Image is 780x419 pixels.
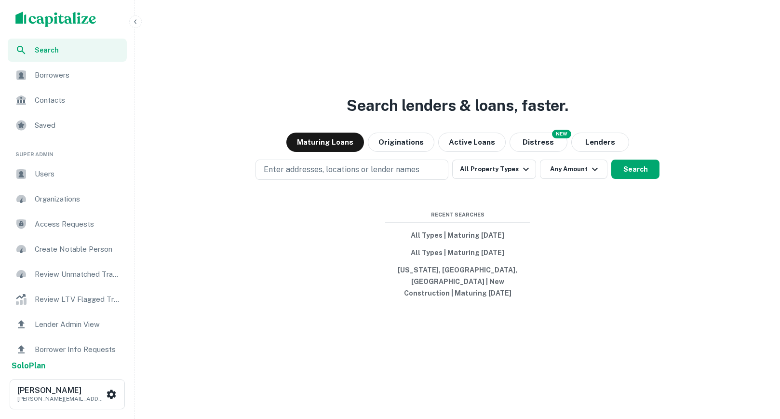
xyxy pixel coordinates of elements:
[286,133,364,152] button: Maturing Loans
[8,213,127,236] a: Access Requests
[8,338,127,361] a: Borrower Info Requests
[35,344,121,355] span: Borrower Info Requests
[385,244,530,261] button: All Types | Maturing [DATE]
[35,45,121,55] span: Search
[256,160,448,180] button: Enter addresses, locations or lender names
[35,193,121,205] span: Organizations
[8,139,127,162] li: Super Admin
[571,133,629,152] button: Lenders
[35,294,121,305] span: Review LTV Flagged Transactions
[8,39,127,62] a: Search
[510,133,567,152] button: Search distressed loans with lien and other non-mortgage details.
[8,114,127,137] a: Saved
[452,160,536,179] button: All Property Types
[35,95,121,106] span: Contacts
[368,133,434,152] button: Originations
[10,379,125,409] button: [PERSON_NAME][PERSON_NAME][EMAIL_ADDRESS][PERSON_NAME][DOMAIN_NAME]
[35,218,121,230] span: Access Requests
[35,243,121,255] span: Create Notable Person
[611,160,659,179] button: Search
[35,269,121,280] span: Review Unmatched Transactions
[385,227,530,244] button: All Types | Maturing [DATE]
[15,12,96,27] img: capitalize-logo.png
[438,133,506,152] button: Active Loans
[8,162,127,186] a: Users
[264,164,419,176] p: Enter addresses, locations or lender names
[8,64,127,87] a: Borrowers
[8,188,127,211] a: Organizations
[8,238,127,261] a: Create Notable Person
[347,94,568,117] h3: Search lenders & loans, faster.
[12,361,45,370] strong: Solo Plan
[552,130,571,138] div: NEW
[8,313,127,336] a: Lender Admin View
[540,160,607,179] button: Any Amount
[35,168,121,180] span: Users
[8,89,127,112] a: Contacts
[12,360,45,372] a: SoloPlan
[8,263,127,286] a: Review Unmatched Transactions
[8,288,127,311] a: Review LTV Flagged Transactions
[17,387,104,394] h6: [PERSON_NAME]
[35,69,121,81] span: Borrowers
[385,211,530,219] span: Recent Searches
[732,342,780,388] iframe: Chat Widget
[35,120,121,131] span: Saved
[17,394,104,403] p: [PERSON_NAME][EMAIL_ADDRESS][PERSON_NAME][DOMAIN_NAME]
[385,261,530,302] button: [US_STATE], [GEOGRAPHIC_DATA], [GEOGRAPHIC_DATA] | New Construction | Maturing [DATE]
[35,319,121,330] span: Lender Admin View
